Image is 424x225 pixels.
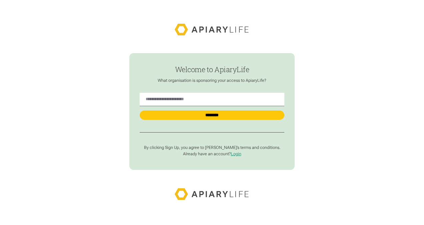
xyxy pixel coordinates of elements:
h1: Welcome to ApiaryLife [140,65,285,73]
form: find-employer [129,53,295,170]
p: By clicking Sign Up, you agree to [PERSON_NAME]’s terms and conditions. [140,145,285,150]
p: What organisation is sponsoring your access to ApiaryLife? [140,78,285,83]
p: Already have an account? [140,151,285,157]
a: Login [231,151,241,156]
